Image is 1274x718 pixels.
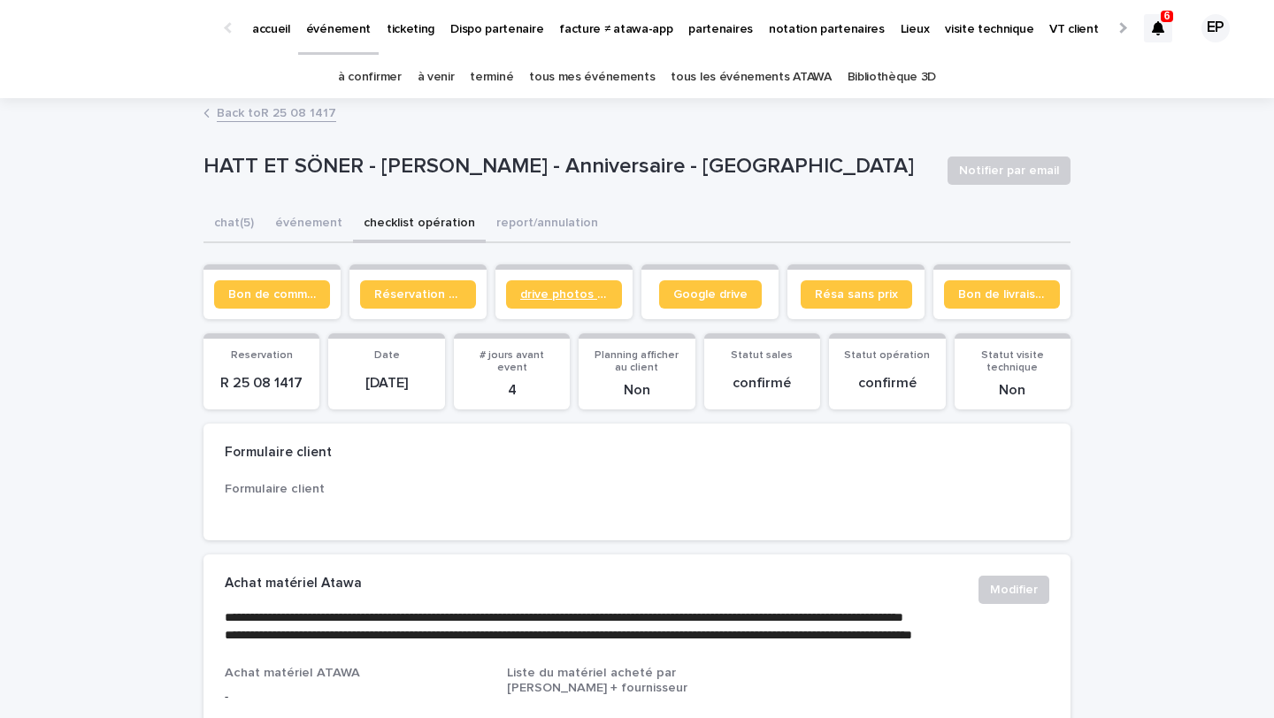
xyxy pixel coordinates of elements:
button: chat (5) [203,206,265,243]
button: report/annulation [486,206,609,243]
a: Google drive [659,280,762,309]
span: Statut visite technique [981,350,1044,373]
p: confirmé [715,375,810,392]
span: Modifier [990,581,1038,599]
a: drive photos coordinateur [506,280,622,309]
span: Bon de livraison [958,288,1046,301]
p: - [225,688,486,707]
a: Réservation client [360,280,476,309]
span: Reservation [231,350,293,361]
span: Statut sales [731,350,793,361]
img: Ls34BcGeRexTGTNfXpUC [35,11,207,46]
span: Résa sans prix [815,288,898,301]
a: terminé [470,57,513,98]
span: Réservation client [374,288,462,301]
button: checklist opération [353,206,486,243]
button: Notifier par email [948,157,1071,185]
span: Google drive [673,288,748,301]
span: Notifier par email [959,162,1059,179]
span: # jours avant event [480,350,544,373]
span: Bon de commande [228,288,316,301]
a: Bibliothèque 3D [848,57,936,98]
span: Planning afficher au client [595,350,679,373]
a: Résa sans prix [801,280,912,309]
p: R 25 08 1417 [214,375,309,392]
p: Non [589,382,684,399]
span: Formulaire client [225,483,325,495]
p: 6 [1164,10,1170,22]
div: EP [1201,14,1230,42]
a: tous mes événements [529,57,655,98]
p: Non [965,382,1060,399]
h2: Achat matériel Atawa [225,576,362,592]
a: Bon de livraison [944,280,1060,309]
a: tous les événements ATAWA [671,57,831,98]
a: à confirmer [338,57,402,98]
span: Liste du matériel acheté par [PERSON_NAME] + fournisseur [507,667,687,694]
span: drive photos coordinateur [520,288,608,301]
h2: Formulaire client [225,445,332,461]
span: Achat matériel ATAWA [225,667,360,679]
a: Bon de commande [214,280,330,309]
button: événement [265,206,353,243]
button: Modifier [979,576,1049,604]
a: à venir [418,57,455,98]
p: [DATE] [339,375,434,392]
span: Date [374,350,400,361]
p: confirmé [840,375,934,392]
span: Statut opération [844,350,930,361]
div: 6 [1144,14,1172,42]
a: Back toR 25 08 1417 [217,102,336,122]
p: HATT ET SÖNER - [PERSON_NAME] - Anniversaire - [GEOGRAPHIC_DATA] [203,154,933,179]
p: 4 [464,382,559,399]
